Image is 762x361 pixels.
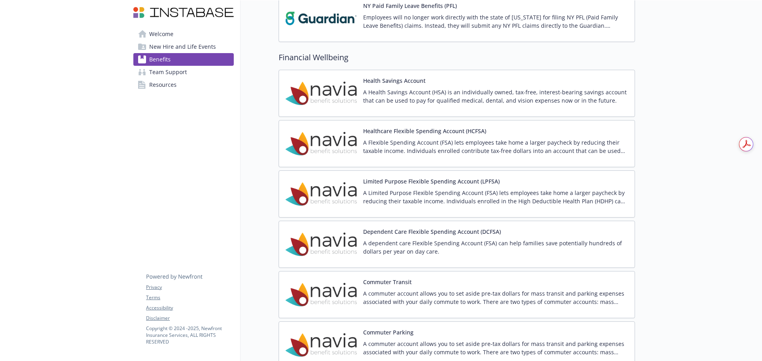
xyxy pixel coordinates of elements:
img: Guardian carrier logo [285,2,357,35]
a: New Hire and Life Events [133,40,234,53]
img: Navia Benefit Solutions carrier logo [285,127,357,160]
button: Commuter Parking [363,328,414,336]
span: Resources [149,78,177,91]
span: Benefits [149,53,171,66]
span: Team Support [149,66,187,78]
button: Commuter Transit [363,278,412,286]
img: Navia Benefit Solutions carrier logo [285,177,357,211]
button: Health Savings Account [363,76,425,85]
button: NY Paid Family Leave Benefits (PFL) [363,2,457,10]
p: A Health Savings Account (HSA) is an individually owned, tax-free, interest-bearing savings accou... [363,88,628,105]
p: Employees will no longer work directly with the state of [US_STATE] for filing NY PFL (Paid Famil... [363,13,628,30]
button: Healthcare Flexible Spending Account (HCFSA) [363,127,486,135]
a: Accessibility [146,304,233,311]
span: New Hire and Life Events [149,40,216,53]
a: Terms [146,294,233,301]
img: Navia Benefit Solutions carrier logo [285,76,357,110]
p: A dependent care Flexible Spending Account (FSA) can help families save potentially hundreds of d... [363,239,628,256]
p: A Flexible Spending Account (FSA) lets employees take home a larger paycheck by reducing their ta... [363,138,628,155]
img: Navia Benefit Solutions carrier logo [285,278,357,311]
a: Benefits [133,53,234,66]
button: Dependent Care Flexible Spending Account (DCFSA) [363,227,501,236]
a: Welcome [133,28,234,40]
p: A commuter account allows you to set aside pre-tax dollars for mass transit and parking expenses ... [363,289,628,306]
button: Limited Purpose Flexible Spending Account (LPFSA) [363,177,500,185]
img: Navia Benefit Solutions carrier logo [285,227,357,261]
h2: Financial Wellbeing [279,52,635,63]
p: A Limited Purpose Flexible Spending Account (FSA) lets employees take home a larger paycheck by r... [363,189,628,205]
a: Disclaimer [146,315,233,322]
p: A commuter account allows you to set aside pre-tax dollars for mass transit and parking expenses ... [363,340,628,356]
a: Team Support [133,66,234,78]
a: Resources [133,78,234,91]
a: Privacy [146,284,233,291]
span: Welcome [149,28,173,40]
p: Copyright © 2024 - 2025 , Newfront Insurance Services, ALL RIGHTS RESERVED [146,325,233,345]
